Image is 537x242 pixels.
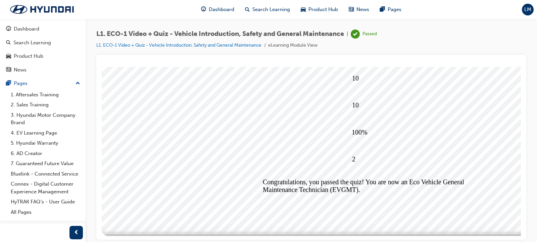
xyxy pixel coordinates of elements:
a: 2. Sales Training [8,100,83,110]
span: Dashboard [209,6,234,13]
span: up-icon [76,79,80,88]
a: guage-iconDashboard [196,3,240,16]
div: 2 [250,79,434,106]
a: 4. EV Learning Page [8,128,83,138]
span: LM [524,6,531,13]
a: All Pages [8,207,83,217]
a: 5. Hyundai Warranty [8,138,83,148]
div: Congratulations, you passed the quiz! You are now an Eco Vehicle General Maintenance Technician (... [161,105,372,126]
a: search-iconSearch Learning [240,3,295,16]
div: News [14,66,27,74]
a: pages-iconPages [375,3,407,16]
span: learningRecordVerb_PASS-icon [351,30,360,39]
a: Search Learning [3,37,83,49]
span: car-icon [301,5,306,14]
span: L1. ECO-1 Video + Quiz - Vehicle Introduction, Safety and General Maintenance [96,30,344,38]
img: Trak [3,2,81,16]
span: prev-icon [74,229,79,237]
a: 7. Guaranteed Future Value [8,158,83,169]
button: LM [522,4,534,15]
a: car-iconProduct Hub [295,3,343,16]
span: guage-icon [6,26,11,32]
a: Bluelink - Connected Service [8,169,83,179]
a: 3. Hyundai Motor Company Brand [8,110,83,128]
button: Pages [3,77,83,90]
span: Pages [388,6,401,13]
a: L1. ECO-1 Video + Quiz - Vehicle Introduction, Safety and General Maintenance [96,42,261,48]
div: Search Learning [13,39,51,47]
div: Passed [362,31,377,37]
span: car-icon [6,53,11,59]
span: Search Learning [252,6,290,13]
span: news-icon [349,5,354,14]
a: news-iconNews [343,3,375,16]
span: search-icon [245,5,250,14]
a: 1. Aftersales Training [8,90,83,100]
div: Pages [14,80,28,87]
a: News [3,64,83,76]
span: pages-icon [380,5,385,14]
span: Product Hub [308,6,338,13]
a: Connex - Digital Customer Experience Management [8,179,83,197]
span: search-icon [6,40,11,46]
span: news-icon [6,67,11,73]
div: 100% [250,52,434,79]
a: HyTRAK FAQ's - User Guide [8,197,83,207]
button: DashboardSearch LearningProduct HubNews [3,21,83,77]
a: 6. AD Creator [8,148,83,159]
li: eLearning Module View [268,42,318,49]
div: Dashboard [14,25,39,33]
span: News [356,6,369,13]
a: Dashboard [3,23,83,35]
span: pages-icon [6,81,11,87]
span: | [347,30,348,38]
a: Product Hub [3,50,83,62]
div: Product Hub [14,52,43,60]
span: guage-icon [201,5,206,14]
div: 10 [250,25,434,52]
